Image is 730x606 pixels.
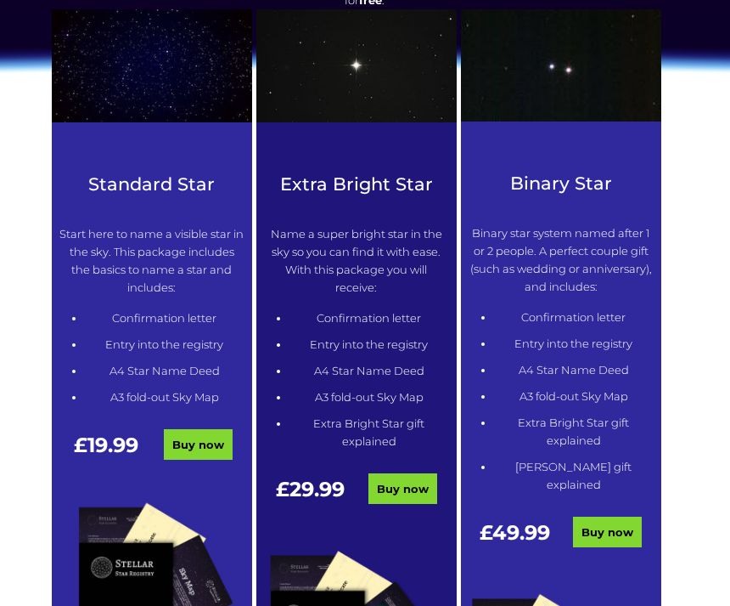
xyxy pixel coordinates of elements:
[469,225,653,297] p: Binary star system named after 1 or 2 people. A perfect couple gift (such as wedding or anniversa...
[289,478,345,502] span: 29.99
[85,310,244,328] li: Confirmation letter
[59,226,244,297] p: Start here to name a visible star in the sky. This package includes the basics to name a star and...
[494,309,653,327] li: Confirmation letter
[85,389,244,407] li: A3 fold-out Sky Map
[289,416,448,451] li: Extra Bright Star gift explained
[52,10,252,123] img: 1
[461,10,661,122] img: Winnecke_4
[494,336,653,354] li: Entry into the registry
[289,363,448,381] li: A4 Star Name Deed
[264,226,448,297] p: Name a super bright star in the sky so you can find it with ease. With this package you will rece...
[264,174,448,195] h3: Extra Bright Star
[289,337,448,354] li: Entry into the registry
[492,521,550,546] span: 49.99
[264,481,357,516] div: £
[573,518,642,548] a: Buy now
[164,430,233,461] a: Buy now
[469,173,653,195] h3: Binary Star
[494,459,653,495] li: [PERSON_NAME] gift explained
[494,415,653,450] li: Extra Bright Star gift explained
[59,174,244,195] h3: Standard Star
[289,389,448,407] li: A3 fold-out Sky Map
[494,388,653,406] li: A3 fold-out Sky Map
[87,433,138,458] span: 19.99
[368,474,437,505] a: Buy now
[494,362,653,380] li: A4 Star Name Deed
[85,337,244,354] li: Entry into the registry
[469,524,561,559] div: £
[256,10,457,123] img: betelgeuse-star-987396640-afd328ff2f774d769c56ed59ca336eb4
[85,363,244,381] li: A4 Star Name Deed
[59,437,152,472] div: £
[289,310,448,328] li: Confirmation letter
